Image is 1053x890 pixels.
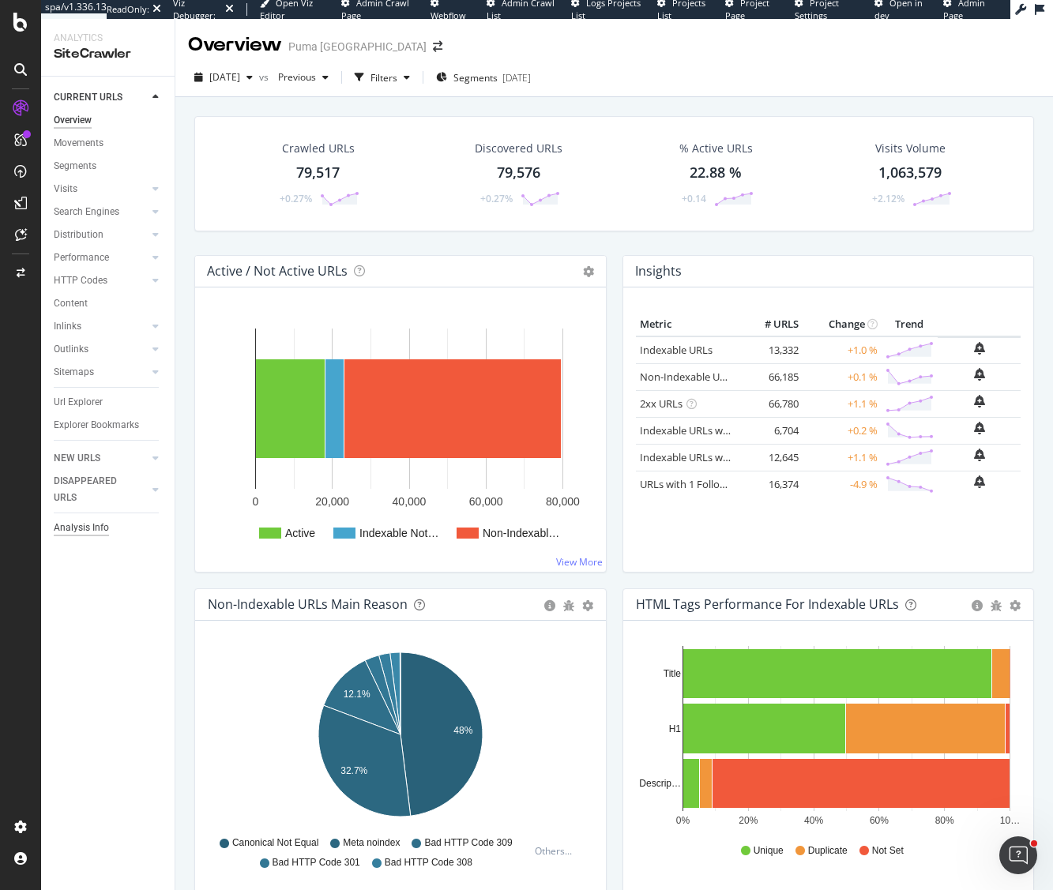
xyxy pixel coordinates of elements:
[869,815,888,826] text: 60%
[188,32,282,58] div: Overview
[54,227,148,243] a: Distribution
[972,600,983,611] div: circle-info
[54,341,88,358] div: Outlinks
[640,343,713,357] a: Indexable URLs
[54,181,148,197] a: Visits
[54,318,81,335] div: Inlinks
[974,422,985,434] div: bell-plus
[208,596,408,612] div: Non-Indexable URLs Main Reason
[208,313,593,559] svg: A chart.
[739,336,803,364] td: 13,332
[739,390,803,417] td: 66,780
[343,836,400,850] span: Meta noindex
[453,725,472,736] text: 48%
[54,32,162,45] div: Analytics
[991,600,1002,611] div: bug
[207,261,348,282] h4: Active / Not Active URLs
[480,192,513,205] div: +0.27%
[563,600,574,611] div: bug
[803,471,882,498] td: -4.9 %
[253,495,259,508] text: 0
[739,417,803,444] td: 6,704
[583,266,594,277] i: Options
[803,417,882,444] td: +0.2 %
[232,836,318,850] span: Canonical Not Equal
[54,473,134,506] div: DISAPPEARED URLS
[54,318,148,335] a: Inlinks
[431,9,466,21] span: Webflow
[999,815,1019,826] text: 10…
[385,856,472,869] span: Bad HTTP Code 308
[803,390,882,417] td: +1.1 %
[663,668,681,679] text: Title
[370,71,397,84] div: Filters
[544,600,555,611] div: circle-info
[679,141,753,156] div: % Active URLs
[668,723,681,734] text: H1
[640,423,772,437] a: Indexable URLs with Bad H1
[974,395,985,407] div: bell-plus
[974,475,985,488] div: bell-plus
[636,646,1021,829] svg: A chart.
[935,815,953,826] text: 80%
[739,444,803,471] td: 12,645
[393,495,427,508] text: 40,000
[872,192,904,205] div: +2.12%
[54,394,103,411] div: Url Explorer
[640,450,812,464] a: Indexable URLs with Bad Description
[739,471,803,498] td: 16,374
[348,65,416,90] button: Filters
[999,836,1037,874] iframe: Intercom live chat
[475,141,562,156] div: Discovered URLs
[54,520,164,536] a: Analysis Info
[54,89,122,106] div: CURRENT URLS
[54,364,94,381] div: Sitemaps
[804,815,823,826] text: 40%
[54,135,103,152] div: Movements
[54,295,88,312] div: Content
[285,527,315,539] text: Active
[808,844,848,858] span: Duplicate
[640,396,683,411] a: 2xx URLs
[803,363,882,390] td: +0.1 %
[54,450,100,467] div: NEW URLS
[54,417,164,434] a: Explorer Bookmarks
[1010,600,1021,611] div: gear
[882,313,938,336] th: Trend
[739,815,758,826] text: 20%
[272,70,316,84] span: Previous
[640,477,756,491] a: URLs with 1 Follow Inlink
[875,141,946,156] div: Visits Volume
[582,600,593,611] div: gear
[288,39,427,54] div: Puma [GEOGRAPHIC_DATA]
[54,250,148,266] a: Performance
[54,204,148,220] a: Search Engines
[259,70,272,84] span: vs
[54,158,164,175] a: Segments
[639,778,681,789] text: Descrip…
[54,272,107,289] div: HTTP Codes
[54,158,96,175] div: Segments
[359,527,438,539] text: Indexable Not…
[635,261,682,282] h4: Insights
[54,250,109,266] div: Performance
[502,71,531,84] div: [DATE]
[640,370,736,384] a: Non-Indexable URLs
[54,295,164,312] a: Content
[739,363,803,390] td: 66,185
[878,163,942,183] div: 1,063,579
[54,394,164,411] a: Url Explorer
[54,272,148,289] a: HTTP Codes
[974,368,985,381] div: bell-plus
[739,313,803,336] th: # URLS
[340,765,367,776] text: 32.7%
[54,417,139,434] div: Explorer Bookmarks
[556,555,603,569] a: View More
[273,856,360,869] span: Bad HTTP Code 301
[54,204,119,220] div: Search Engines
[208,646,593,829] div: A chart.
[974,342,985,355] div: bell-plus
[54,520,109,536] div: Analysis Info
[54,473,148,506] a: DISAPPEARED URLS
